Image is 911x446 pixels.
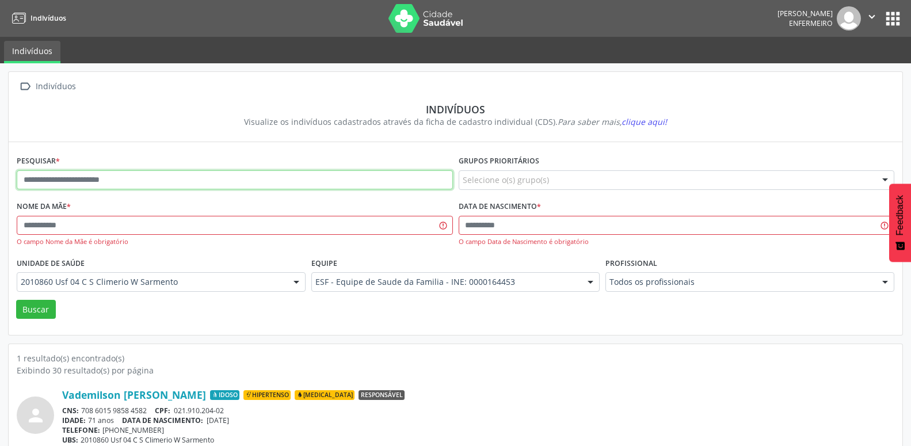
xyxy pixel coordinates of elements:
[17,352,894,364] div: 1 resultado(s) encontrado(s)
[62,406,894,415] div: 708 6015 9858 4582
[155,406,170,415] span: CPF:
[315,276,577,288] span: ESF - Equipe de Saude da Familia - INE: 0000164453
[777,9,833,18] div: [PERSON_NAME]
[62,435,78,445] span: UBS:
[789,18,833,28] span: Enfermeiro
[62,415,86,425] span: IDADE:
[33,78,78,95] div: Indivíduos
[62,425,894,435] div: [PHONE_NUMBER]
[62,406,79,415] span: CNS:
[895,195,905,235] span: Feedback
[31,13,66,23] span: Indivíduos
[4,41,60,63] a: Indivíduos
[17,198,71,216] label: Nome da mãe
[889,184,911,262] button: Feedback - Mostrar pesquisa
[837,6,861,31] img: img
[16,300,56,319] button: Buscar
[25,405,46,426] i: person
[17,364,894,376] div: Exibindo 30 resultado(s) por página
[62,425,100,435] span: TELEFONE:
[17,254,85,272] label: Unidade de saúde
[17,78,78,95] a:  Indivíduos
[243,390,291,401] span: Hipertenso
[62,388,206,401] a: Vademilson [PERSON_NAME]
[622,116,667,127] span: clique aqui!
[883,9,903,29] button: apps
[17,78,33,95] i: 
[295,390,355,401] span: [MEDICAL_DATA]
[21,276,282,288] span: 2010860 Usf 04 C S Climerio W Sarmento
[605,254,657,272] label: Profissional
[463,174,549,186] span: Selecione o(s) grupo(s)
[207,415,229,425] span: [DATE]
[25,103,886,116] div: Indivíduos
[25,116,886,128] div: Visualize os indivíduos cadastrados através da ficha de cadastro individual (CDS).
[17,237,453,247] div: O campo Nome da Mãe é obrigatório
[861,6,883,31] button: 
[17,153,60,170] label: Pesquisar
[609,276,871,288] span: Todos os profissionais
[459,237,895,247] div: O campo Data de Nascimento é obrigatório
[174,406,224,415] span: 021.910.204-02
[8,9,66,28] a: Indivíduos
[866,10,878,23] i: 
[558,116,667,127] i: Para saber mais,
[311,254,337,272] label: Equipe
[62,435,894,445] div: 2010860 Usf 04 C S Climerio W Sarmento
[210,390,239,401] span: Idoso
[459,153,539,170] label: Grupos prioritários
[359,390,405,401] span: Responsável
[122,415,203,425] span: DATA DE NASCIMENTO:
[459,198,541,216] label: Data de nascimento
[62,415,894,425] div: 71 anos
